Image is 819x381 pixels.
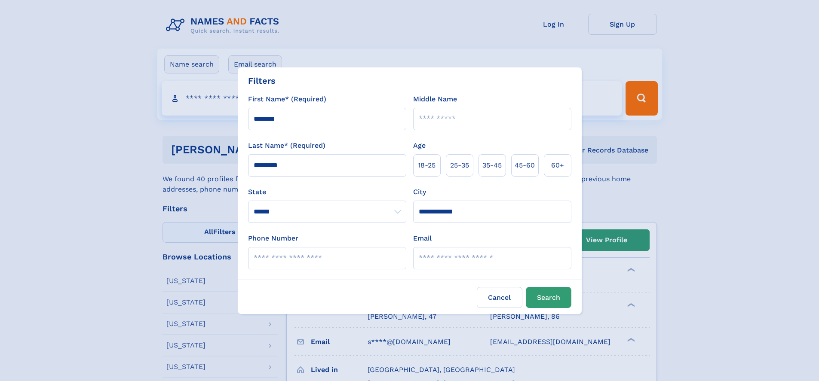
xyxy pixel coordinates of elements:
label: State [248,187,406,197]
label: Last Name* (Required) [248,140,325,151]
label: Middle Name [413,94,457,104]
span: 18‑25 [418,160,436,171]
label: First Name* (Required) [248,94,326,104]
label: Cancel [477,287,522,308]
label: Age [413,140,426,151]
span: 60+ [551,160,564,171]
div: Filters [248,74,276,87]
label: Phone Number [248,233,298,244]
span: 25‑35 [450,160,469,171]
span: 45‑60 [515,160,535,171]
span: 35‑45 [482,160,502,171]
button: Search [526,287,571,308]
label: City [413,187,426,197]
label: Email [413,233,432,244]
